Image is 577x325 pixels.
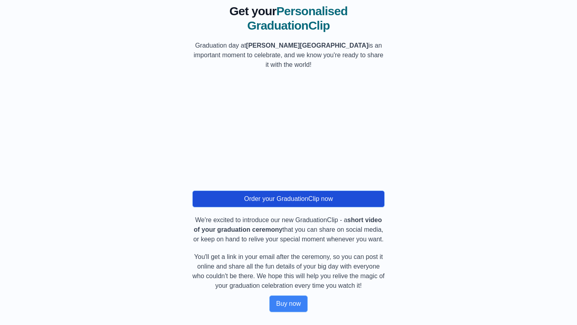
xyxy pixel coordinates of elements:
p: Graduation day at is an important moment to celebrate, and we know you're ready to share it with ... [192,41,385,70]
span: Personalised GraduationClip [247,4,348,32]
button: Buy now [269,295,307,312]
iframe: MyGraduationClip [192,78,385,186]
span: Get your [229,4,276,18]
b: [PERSON_NAME][GEOGRAPHIC_DATA] [246,42,368,49]
p: You'll get a link in your email after the ceremony, so you can post it online and share all the f... [192,252,385,291]
button: Order your GraduationClip now [192,191,385,207]
p: We're excited to introduce our new GraduationClip - a that you can share on social media, or keep... [192,215,385,244]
